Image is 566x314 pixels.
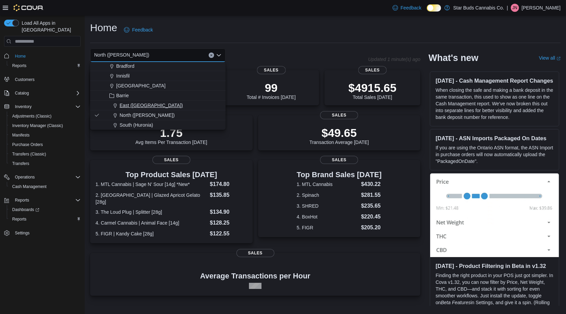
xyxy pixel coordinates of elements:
button: Transfers [7,159,83,168]
p: If you are using the Ontario ASN format, the ASN Import in purchase orders will now automatically... [436,144,553,165]
span: Sales [152,156,190,164]
span: Reports [15,197,29,203]
span: Sales [358,66,387,74]
button: Inventory Manager (Classic) [7,121,83,130]
div: Total Sales [DATE] [349,81,397,100]
span: South (Huronia) [120,122,153,128]
button: East ([GEOGRAPHIC_DATA]) [90,101,226,110]
span: Purchase Orders [9,141,81,149]
span: Catalog [15,90,29,96]
dt: 4. BoxHot [297,213,358,220]
button: Bradford [90,61,226,71]
button: North ([PERSON_NAME]) [90,110,226,120]
span: Inventory [15,104,32,109]
span: Barrie [116,92,129,99]
button: Cash Management [7,182,83,191]
button: Inventory [12,103,34,111]
span: Operations [15,174,35,180]
span: Dashboards [12,207,39,212]
button: Close list of options [216,53,222,58]
a: Home [12,52,28,60]
span: Inventory [12,103,81,111]
p: When closing the safe and making a bank deposit in the same transaction, this used to show as one... [436,87,553,121]
span: Load All Apps in [GEOGRAPHIC_DATA] [19,20,81,33]
span: Sales [257,66,286,74]
p: 1.75 [135,126,207,140]
span: Manifests [9,131,81,139]
dd: $430.22 [361,180,382,188]
span: Home [15,54,26,59]
span: Home [12,51,81,60]
button: Operations [1,172,83,182]
button: Transfers (Classic) [7,149,83,159]
span: Feedback [401,4,421,11]
p: $4915.65 [349,81,397,95]
a: Reports [9,215,29,223]
span: Feedback [132,26,153,33]
span: Adjustments (Classic) [9,112,81,120]
div: Total # Invoices [DATE] [247,81,295,100]
a: Purchase Orders [9,141,46,149]
span: North ([PERSON_NAME]) [120,112,175,119]
button: Barrie [90,91,226,101]
span: Adjustments (Classic) [12,113,51,119]
button: Settings [1,228,83,238]
span: North ([PERSON_NAME]) [94,51,149,59]
dt: 5. FIGR | Kandy Cake [28g] [96,230,207,237]
span: Purchase Orders [12,142,43,147]
button: Reports [7,61,83,70]
span: Sales [236,249,274,257]
button: Innisfil [90,71,226,81]
a: Dashboards [9,206,42,214]
p: 99 [247,81,295,95]
span: Sales [320,156,358,164]
span: [GEOGRAPHIC_DATA] [116,82,166,89]
span: Inventory Manager (Classic) [9,122,81,130]
h4: Average Transactions per Hour [96,272,415,280]
a: Reports [9,62,29,70]
span: JN [512,4,518,12]
dd: $128.25 [210,219,247,227]
button: Inventory [1,102,83,111]
h3: [DATE] - Cash Management Report Changes [436,77,553,84]
span: East ([GEOGRAPHIC_DATA]) [120,102,183,109]
dt: 2. [GEOGRAPHIC_DATA] | Glazed Apricot Gelato [28g] [96,192,207,205]
h1: Home [90,21,117,35]
button: Reports [12,196,32,204]
span: Sales [320,111,358,119]
h3: Top Brand Sales [DATE] [297,171,382,179]
span: Cash Management [12,184,46,189]
button: Catalog [1,88,83,98]
dd: $134.90 [210,208,247,216]
span: Bradford [116,63,134,69]
button: South (Huronia) [90,120,226,130]
em: Beta Features [441,300,471,305]
button: Operations [12,173,38,181]
p: $49.65 [309,126,369,140]
span: Settings [12,229,81,237]
a: Cash Management [9,183,49,191]
span: Cash Management [9,183,81,191]
span: Customers [15,77,35,82]
button: Adjustments (Classic) [7,111,83,121]
dd: $235.65 [361,202,382,210]
h2: What's new [428,53,478,63]
p: [PERSON_NAME] [522,4,561,12]
dd: $174.80 [210,180,247,188]
dt: 4. Carmel Cannabis | Animal Face [14g] [96,219,207,226]
span: Dashboards [9,206,81,214]
span: Manifests [12,132,29,138]
span: Innisfil [116,72,130,79]
h3: [DATE] - ASN Imports Packaged On Dates [436,135,553,142]
img: Cova [14,4,44,11]
div: Avg Items Per Transaction [DATE] [135,126,207,145]
a: Feedback [121,23,155,37]
dd: $135.85 [210,191,247,199]
p: Updated 1 minute(s) ago [368,57,420,62]
button: Home [1,51,83,61]
button: Purchase Orders [7,140,83,149]
div: Jesse Norton [511,4,519,12]
span: Reports [9,215,81,223]
span: Reports [9,62,81,70]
